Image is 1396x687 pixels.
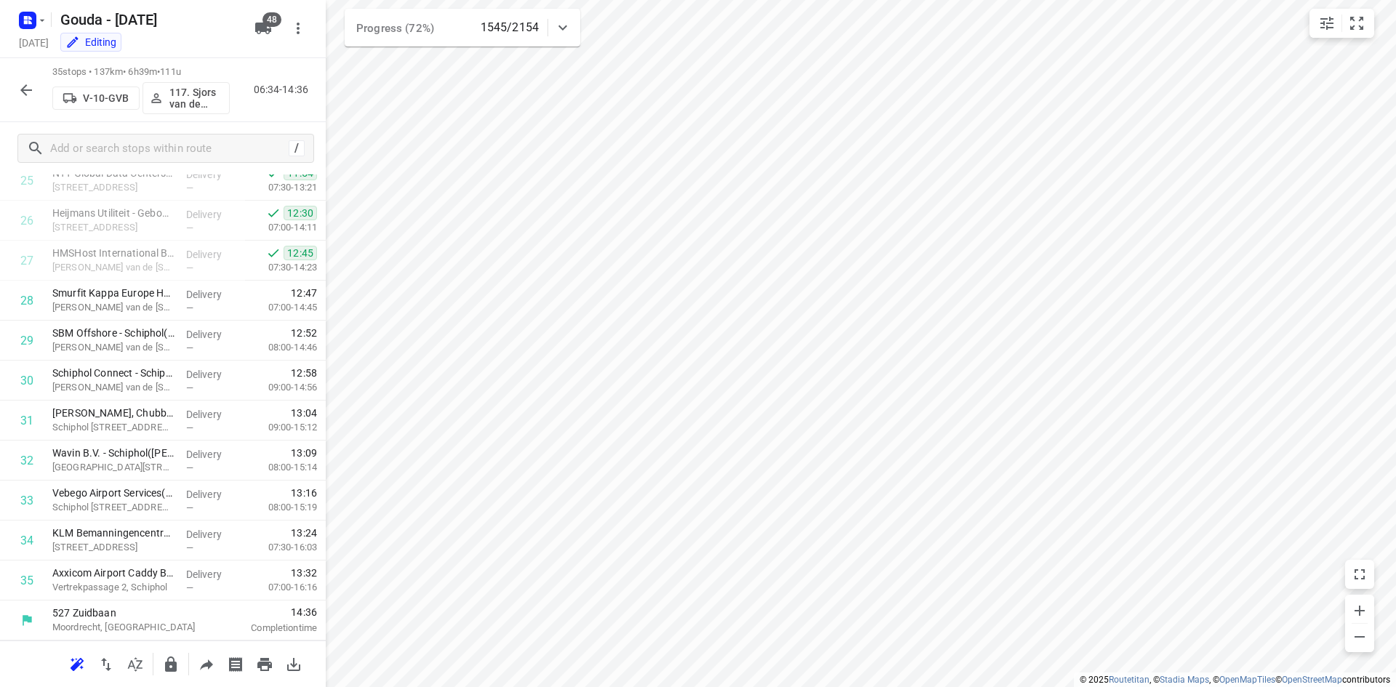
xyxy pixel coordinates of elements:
[156,650,185,679] button: Lock route
[186,262,193,273] span: —
[192,656,221,670] span: Share route
[291,566,317,580] span: 13:32
[20,174,33,188] div: 25
[52,620,204,635] p: Moordrecht, [GEOGRAPHIC_DATA]
[481,19,539,36] p: 1545/2154
[284,14,313,43] button: More
[52,366,174,380] p: Schiphol Connect - Schiphol(Algemeen)
[291,446,317,460] span: 13:09
[279,656,308,670] span: Download route
[50,137,289,160] input: Add or search stops within route
[356,22,434,35] span: Progress (72%)
[291,326,317,340] span: 12:52
[186,247,240,262] p: Delivery
[55,8,243,31] h5: Rename
[20,294,33,308] div: 28
[160,66,181,77] span: 111u
[186,422,193,433] span: —
[52,486,174,500] p: Vebego Airport Services(Monique Cann)
[284,246,317,260] span: 12:45
[186,527,240,542] p: Delivery
[1080,675,1390,685] li: © 2025 , © , © © contributors
[186,182,193,193] span: —
[52,500,174,515] p: Schiphol Boulevard 199, Schiphol
[52,246,174,260] p: HMSHost International BV(Cindy Ergezer)
[245,220,317,235] p: 07:00-14:11
[52,65,230,79] p: 35 stops • 137km • 6h39m
[1342,9,1371,38] button: Fit zoom
[186,582,193,593] span: —
[186,327,240,342] p: Delivery
[186,462,193,473] span: —
[52,260,174,275] p: Evert van de Beekstraat 364, Schiphol
[245,420,317,435] p: 09:00-15:12
[52,566,174,580] p: Axxicom Airport Caddy B.V. - Terminal(Ariënne Huizer)
[52,180,174,195] p: [STREET_ADDRESS]
[20,414,33,427] div: 31
[169,87,223,110] p: 117. Sjors van de Brande
[345,9,580,47] div: Progress (72%)1545/2154
[291,526,317,540] span: 13:24
[289,140,305,156] div: /
[186,287,240,302] p: Delivery
[291,366,317,380] span: 12:58
[249,14,278,43] button: 48
[1160,675,1209,685] a: Stadia Maps
[186,167,240,182] p: Delivery
[186,207,240,222] p: Delivery
[20,454,33,467] div: 32
[245,300,317,315] p: 07:00-14:45
[83,92,129,104] p: V-10-GVB
[254,82,314,97] p: 06:34-14:36
[221,605,317,619] span: 14:36
[245,540,317,555] p: 07:30-16:03
[284,206,317,220] span: 12:30
[52,420,174,435] p: Schiphol Boulevard 127, Schiphol
[1312,9,1341,38] button: Map settings
[186,382,193,393] span: —
[266,206,281,220] svg: Done
[20,374,33,387] div: 30
[52,406,174,420] p: Ambius, Chubb - Amsterdam(Ambius klantenservice)
[186,567,240,582] p: Delivery
[143,82,230,114] button: 117. Sjors van de Brande
[186,342,193,353] span: —
[291,486,317,500] span: 13:16
[186,542,193,553] span: —
[245,380,317,395] p: 09:00-14:56
[52,526,174,540] p: KLM Bemanningencentrum(Jan-Paul Heijblom)
[20,494,33,507] div: 33
[52,446,174,460] p: Wavin B.V. - Schiphol(Sasja de Jong)
[52,460,174,475] p: Schiphol Boulevard 425, Schiphol
[186,302,193,313] span: —
[186,487,240,502] p: Delivery
[52,206,174,220] p: Heijmans Utiliteit - Gebouw Freightway(Mirjam Horlings-Snellen / Evelien Philipsen)
[20,534,33,547] div: 34
[186,367,240,382] p: Delivery
[186,407,240,422] p: Delivery
[52,286,174,300] p: Smurfit Kappa Europe Head Office(Katya)
[221,621,317,635] p: Completion time
[20,574,33,587] div: 35
[1309,9,1374,38] div: small contained button group
[52,300,174,315] p: Evert van de Beekstraat 104, Schiphol
[52,326,174,340] p: SBM Offshore - Schiphol(Pascale Dekker)
[52,380,174,395] p: Evert van de Beekstraat 1, Schiphol
[52,540,174,555] p: Havenmeesterweg 3, Schiphol
[245,340,317,355] p: 08:00-14:46
[250,656,279,670] span: Print route
[121,656,150,670] span: Sort by time window
[186,447,240,462] p: Delivery
[52,340,174,355] p: Evert van de Beekstraat 1, Schiphol
[1219,675,1275,685] a: OpenMapTiles
[291,406,317,420] span: 13:04
[20,334,33,347] div: 29
[186,222,193,233] span: —
[186,502,193,513] span: —
[245,260,317,275] p: 07:30-14:23
[245,180,317,195] p: 07:30-13:21
[245,500,317,515] p: 08:00-15:19
[52,606,204,620] p: 527 Zuidbaan
[52,220,174,235] p: [STREET_ADDRESS]
[245,580,317,595] p: 07:00-16:16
